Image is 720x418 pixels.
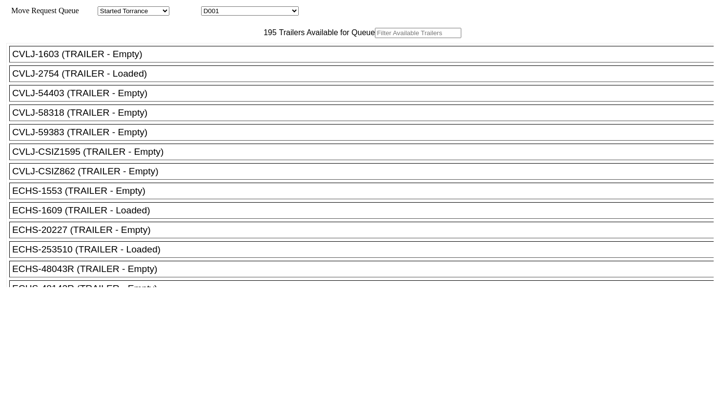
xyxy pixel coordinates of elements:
[6,6,79,15] span: Move Request Queue
[259,28,277,37] span: 195
[12,49,720,60] div: CVLJ-1603 (TRAILER - Empty)
[12,225,720,235] div: ECHS-20227 (TRAILER - Empty)
[81,6,96,15] span: Area
[12,283,720,294] div: ECHS-48142R (TRAILER - Empty)
[375,28,461,38] input: Filter Available Trailers
[12,68,720,79] div: CVLJ-2754 (TRAILER - Loaded)
[12,264,720,274] div: ECHS-48043R (TRAILER - Empty)
[12,244,720,255] div: ECHS-253510 (TRAILER - Loaded)
[12,166,720,177] div: CVLJ-CSIZ862 (TRAILER - Empty)
[12,107,720,118] div: CVLJ-58318 (TRAILER - Empty)
[12,88,720,99] div: CVLJ-54403 (TRAILER - Empty)
[277,28,375,37] span: Trailers Available for Queue
[12,127,720,138] div: CVLJ-59383 (TRAILER - Empty)
[12,205,720,216] div: ECHS-1609 (TRAILER - Loaded)
[12,186,720,196] div: ECHS-1553 (TRAILER - Empty)
[12,146,720,157] div: CVLJ-CSIZ1595 (TRAILER - Empty)
[171,6,199,15] span: Location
